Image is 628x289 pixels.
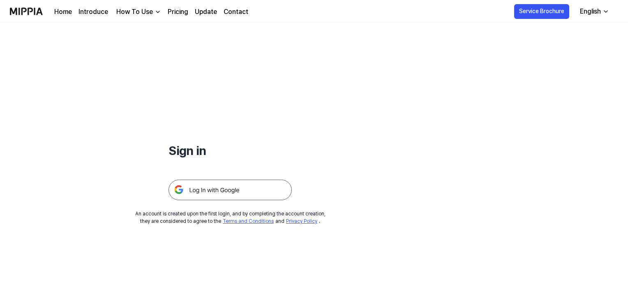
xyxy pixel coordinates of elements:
button: English [573,3,614,20]
img: 구글 로그인 버튼 [169,180,292,200]
div: An account is created upon the first login, and by completing the account creation, they are cons... [135,210,326,225]
a: Home [54,7,72,17]
h1: Sign in [169,141,292,160]
div: English [578,7,603,16]
a: Update [195,7,217,17]
div: How To Use [115,7,155,17]
a: Privacy Policy [286,218,317,224]
a: Pricing [168,7,188,17]
button: Service Brochure [514,4,569,19]
button: How To Use [115,7,161,17]
a: Introduce [78,7,108,17]
img: down [155,9,161,15]
a: Contact [224,7,248,17]
a: Terms and Conditions [223,218,274,224]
